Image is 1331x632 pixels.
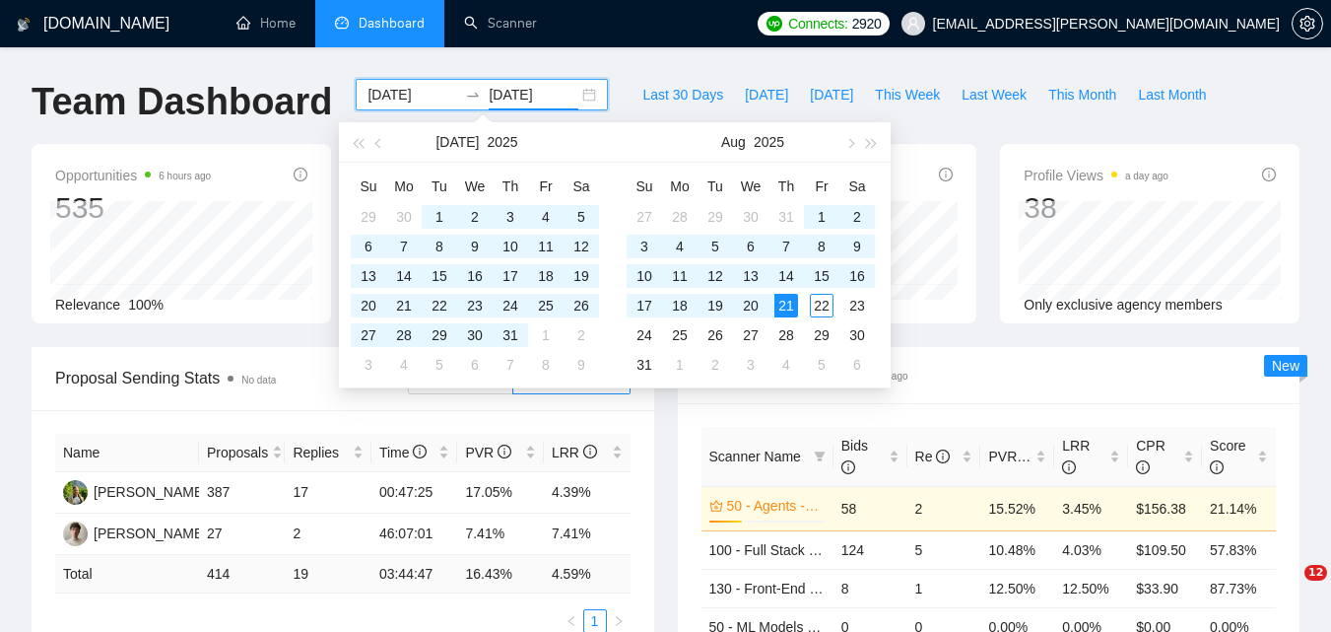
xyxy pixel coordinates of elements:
div: 30 [845,323,869,347]
div: 22 [428,294,451,317]
span: No data [241,375,276,386]
button: This Week [864,79,951,110]
div: 1 [534,323,558,347]
button: Last 30 Days [632,79,734,110]
span: info-circle [1062,460,1076,474]
td: 2025-07-30 [457,320,493,350]
h1: Team Dashboard [32,79,332,125]
span: Only exclusive agency members [1024,297,1223,313]
td: 2025-08-23 [839,291,875,320]
td: 2025-08-30 [839,320,875,350]
td: 2025-07-31 [493,320,528,350]
td: 2025-08-29 [804,320,839,350]
a: setting [1292,16,1323,32]
td: 2025-08-09 [839,232,875,261]
div: 16 [463,264,487,288]
td: 2025-08-14 [768,261,804,291]
div: 2 [569,323,593,347]
td: 2025-08-02 [839,202,875,232]
td: 2025-07-08 [422,232,457,261]
time: a day ago [1125,171,1168,181]
span: Re [915,449,951,464]
td: 2025-08-05 [422,350,457,380]
div: 27 [357,323,380,347]
td: 2025-07-27 [627,202,662,232]
span: Connects: [788,13,847,35]
td: 2025-07-25 [528,291,564,320]
td: 46:07:01 [371,514,458,555]
input: Start date [367,84,457,105]
td: 2025-08-10 [627,261,662,291]
td: 2025-08-15 [804,261,839,291]
div: 24 [632,323,656,347]
div: 19 [569,264,593,288]
td: 2025-07-05 [564,202,599,232]
div: 4 [534,205,558,229]
td: 2025-06-29 [351,202,386,232]
span: info-circle [939,168,953,181]
td: 2025-08-02 [564,320,599,350]
div: 2 [845,205,869,229]
img: OH [63,522,88,546]
td: 2025-08-16 [839,261,875,291]
div: 31 [632,353,656,377]
td: 2025-07-20 [351,291,386,320]
div: 6 [845,353,869,377]
div: 21 [774,294,798,317]
span: Last Week [962,84,1027,105]
td: Total [55,555,199,594]
span: PVR [988,449,1034,464]
time: a day ago [865,371,908,382]
td: 2 [907,486,981,530]
td: 2025-08-06 [457,350,493,380]
div: 38 [1024,189,1168,227]
th: Sa [564,171,599,202]
img: MK [63,480,88,505]
div: 10 [499,235,522,258]
div: 1 [428,205,451,229]
th: Mo [386,171,422,202]
div: 10 [632,264,656,288]
div: 27 [632,205,656,229]
td: 2025-07-24 [493,291,528,320]
span: Scanner Breakdown [701,363,1277,387]
td: 2025-08-31 [627,350,662,380]
td: 2025-08-01 [804,202,839,232]
td: 2025-08-11 [662,261,698,291]
td: 2025-08-17 [627,291,662,320]
td: 2025-07-07 [386,232,422,261]
div: 11 [534,235,558,258]
div: 29 [357,205,380,229]
span: info-circle [936,450,950,463]
td: 2025-08-03 [351,350,386,380]
td: 4.39% [544,472,631,514]
div: 7 [774,235,798,258]
td: $109.50 [1128,530,1202,569]
td: 2025-07-28 [662,202,698,232]
th: Mo [662,171,698,202]
th: Su [627,171,662,202]
div: 27 [739,323,763,347]
td: 7.41% [457,514,544,555]
span: crown [709,499,723,513]
button: Aug [721,122,746,162]
button: 2025 [487,122,517,162]
td: 2025-08-06 [733,232,768,261]
div: 1 [668,353,692,377]
div: 20 [739,294,763,317]
div: 3 [357,353,380,377]
td: 2025-07-22 [422,291,457,320]
td: 2025-08-08 [528,350,564,380]
td: 57.83% [1202,530,1276,569]
td: 2025-07-28 [386,320,422,350]
span: user [906,17,920,31]
td: 2025-08-09 [564,350,599,380]
div: 23 [845,294,869,317]
button: [DATE] [734,79,799,110]
div: 12 [703,264,727,288]
td: 2025-07-23 [457,291,493,320]
div: 11 [668,264,692,288]
span: info-circle [583,445,597,458]
div: 29 [703,205,727,229]
td: 414 [199,555,286,594]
